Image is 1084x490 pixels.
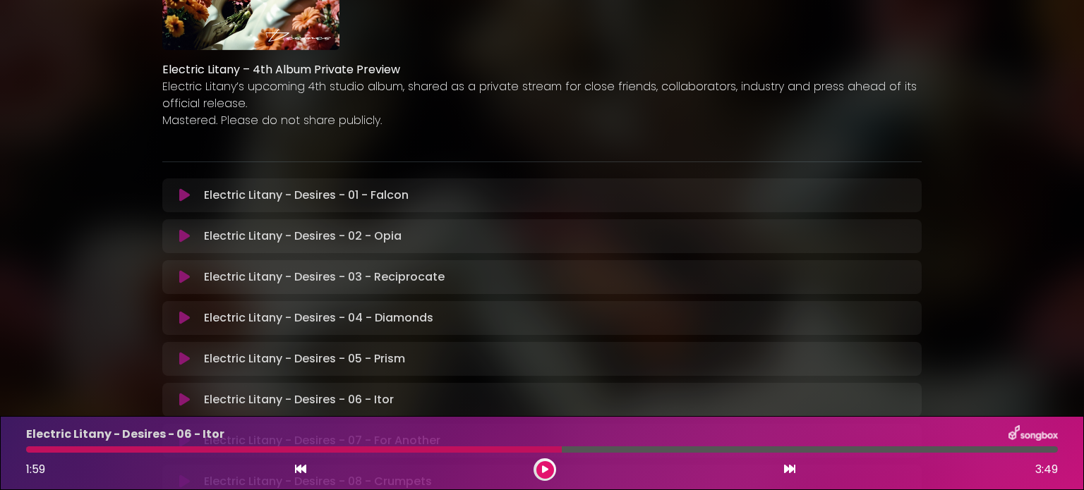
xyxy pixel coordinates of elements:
[162,61,400,78] strong: Electric Litany – 4th Album Private Preview
[204,391,394,408] p: Electric Litany - Desires - 06 - Itor
[204,269,445,286] p: Electric Litany - Desires - 03 - Reciprocate
[204,187,409,204] p: Electric Litany - Desires - 01 - Falcon
[26,461,45,477] span: 1:59
[162,112,922,129] p: Mastered. Please do not share publicly.
[204,310,433,326] p: Electric Litany - Desires - 04 - Diamonds
[1035,461,1058,478] span: 3:49
[204,228,402,245] p: Electric Litany - Desires - 02 - Opia
[1008,425,1058,443] img: songbox-logo-white.png
[162,78,922,112] p: Electric Litany’s upcoming 4th studio album, shared as a private stream for close friends, collab...
[204,350,405,367] p: Electric Litany - Desires - 05 - Prism
[26,426,224,443] p: Electric Litany - Desires - 06 - Itor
